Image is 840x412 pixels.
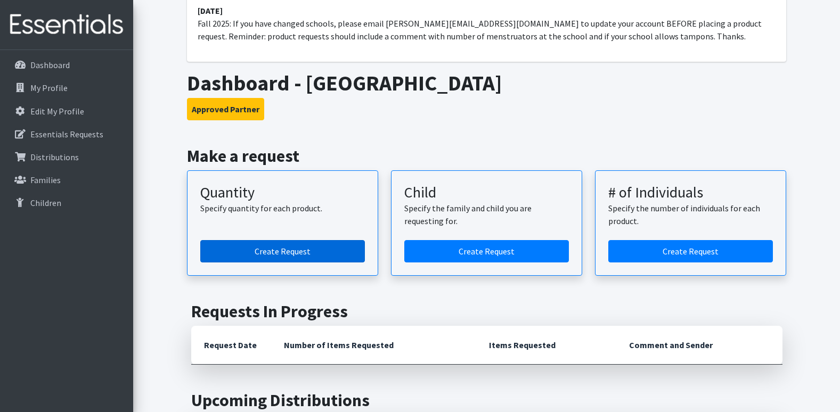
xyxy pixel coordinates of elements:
[30,60,70,70] p: Dashboard
[608,202,773,227] p: Specify the number of individuals for each product.
[30,175,61,185] p: Families
[30,197,61,208] p: Children
[4,169,129,191] a: Families
[4,123,129,145] a: Essentials Requests
[187,98,264,120] button: Approved Partner
[404,240,569,262] a: Create a request for a child or family
[616,326,782,365] th: Comment and Sender
[404,202,569,227] p: Specify the family and child you are requesting for.
[608,184,773,202] h3: # of Individuals
[30,106,84,117] p: Edit My Profile
[200,202,365,215] p: Specify quantity for each product.
[476,326,616,365] th: Items Requested
[30,152,79,162] p: Distributions
[191,301,782,322] h2: Requests In Progress
[187,146,786,166] h2: Make a request
[30,83,68,93] p: My Profile
[200,184,365,202] h3: Quantity
[4,192,129,213] a: Children
[187,70,786,96] h1: Dashboard - [GEOGRAPHIC_DATA]
[198,5,223,16] strong: [DATE]
[608,240,773,262] a: Create a request by number of individuals
[4,7,129,43] img: HumanEssentials
[4,54,129,76] a: Dashboard
[30,129,103,139] p: Essentials Requests
[4,77,129,98] a: My Profile
[200,240,365,262] a: Create a request by quantity
[271,326,477,365] th: Number of Items Requested
[191,326,271,365] th: Request Date
[4,146,129,168] a: Distributions
[191,390,782,410] h2: Upcoming Distributions
[404,184,569,202] h3: Child
[4,101,129,122] a: Edit My Profile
